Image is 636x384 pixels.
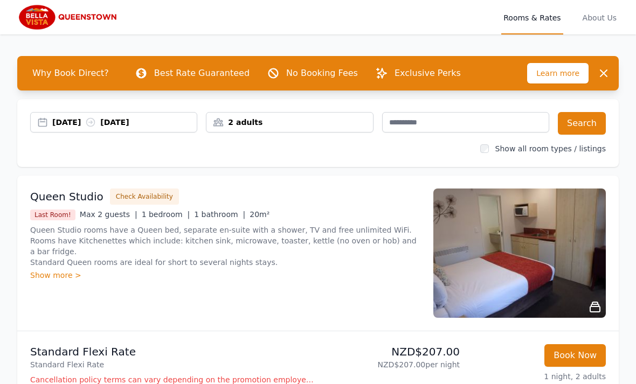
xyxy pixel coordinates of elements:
[395,67,461,80] p: Exclusive Perks
[544,344,606,367] button: Book Now
[80,210,137,219] span: Max 2 guests |
[24,62,117,84] span: Why Book Direct?
[30,225,420,268] p: Queen Studio rooms have a Queen bed, separate en-suite with a shower, TV and free unlimited WiFi....
[527,63,589,83] span: Learn more
[322,344,460,359] p: NZD$207.00
[30,189,103,204] h3: Queen Studio
[110,188,179,205] button: Check Availability
[206,117,372,128] div: 2 adults
[495,144,606,153] label: Show all room types / listings
[30,359,314,370] p: Standard Flexi Rate
[30,210,75,220] span: Last Room!
[322,359,460,370] p: NZD$207.00 per night
[142,210,190,219] span: 1 bedroom |
[558,112,606,135] button: Search
[52,117,197,128] div: [DATE] [DATE]
[154,67,250,80] p: Best Rate Guaranteed
[286,67,358,80] p: No Booking Fees
[194,210,245,219] span: 1 bathroom |
[30,270,420,281] div: Show more >
[468,371,606,382] p: 1 night, 2 adults
[30,344,314,359] p: Standard Flexi Rate
[250,210,269,219] span: 20m²
[17,4,121,30] img: Bella Vista Queenstown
